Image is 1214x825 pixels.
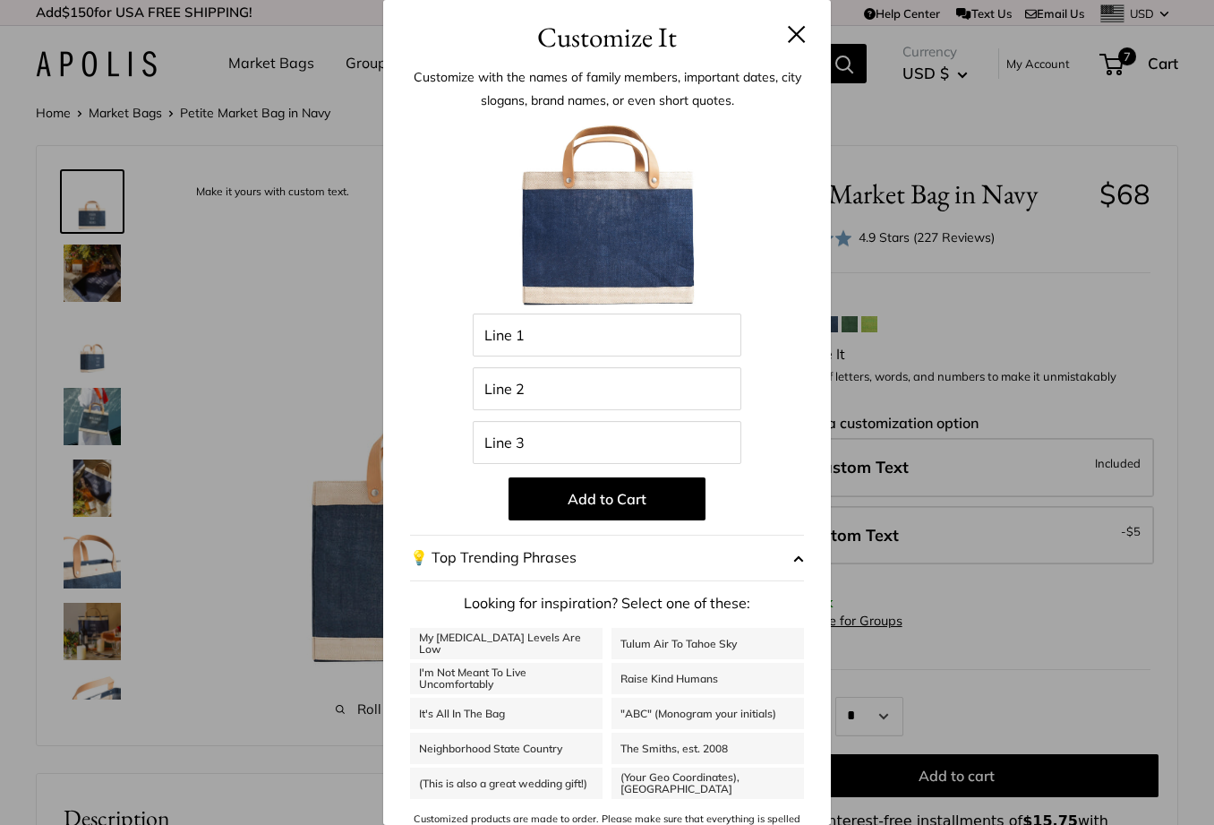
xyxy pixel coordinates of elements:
p: Looking for inspiration? Select one of these: [410,590,804,617]
button: Add to Cart [509,477,705,520]
h3: Customize It [410,16,804,58]
a: I'm Not Meant To Live Uncomfortably [410,663,603,694]
img: BlankForCustomizer_PMB_Navy.jpg [509,116,705,314]
button: 💡 Top Trending Phrases [410,535,804,581]
a: It's All In The Bag [410,698,603,729]
a: The Smiths, est. 2008 [611,733,804,764]
a: Tulum Air To Tahoe Sky [611,628,804,659]
a: Raise Kind Humans [611,663,804,694]
a: (Your Geo Coordinates), [GEOGRAPHIC_DATA] [611,768,804,799]
a: "ABC" (Monogram your initials) [611,698,804,729]
p: Customize with the names of family members, important dates, city slogans, brand names, or even s... [410,65,804,112]
a: Neighborhood State Country [410,733,603,764]
a: My [MEDICAL_DATA] Levels Are Low [410,628,603,659]
a: (This is also a great wedding gift!) [410,768,603,799]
